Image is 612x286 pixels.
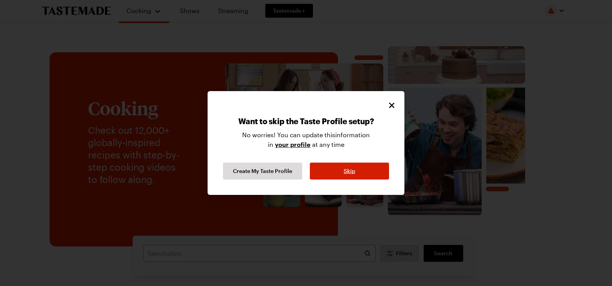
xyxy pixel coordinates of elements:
[387,100,397,110] button: Close
[238,116,374,130] p: Want to skip the Taste Profile setup?
[344,167,355,175] span: Skip
[223,163,302,180] button: Continue Taste Profile
[233,167,292,175] span: Create My Taste Profile
[242,130,370,155] p: No worries! You can update this information in at any time
[275,140,311,148] a: your profile
[310,163,389,180] button: Skip Taste Profile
